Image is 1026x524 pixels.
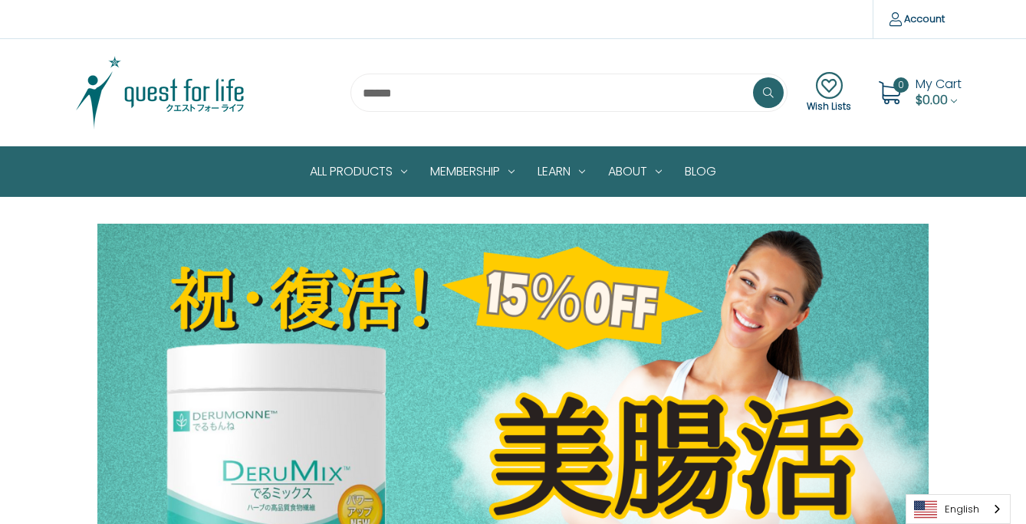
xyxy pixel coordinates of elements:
[916,91,948,109] span: $0.00
[906,495,1010,523] a: English
[893,77,909,93] span: 0
[64,54,256,131] img: Quest Group
[673,147,728,196] a: Blog
[419,147,526,196] a: Membership
[597,147,673,196] a: About
[906,494,1011,524] aside: Language selected: English
[298,147,419,196] a: All Products
[916,75,962,93] span: My Cart
[526,147,597,196] a: Learn
[906,494,1011,524] div: Language
[807,72,851,113] a: Wish Lists
[916,75,962,109] a: Cart with 0 items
